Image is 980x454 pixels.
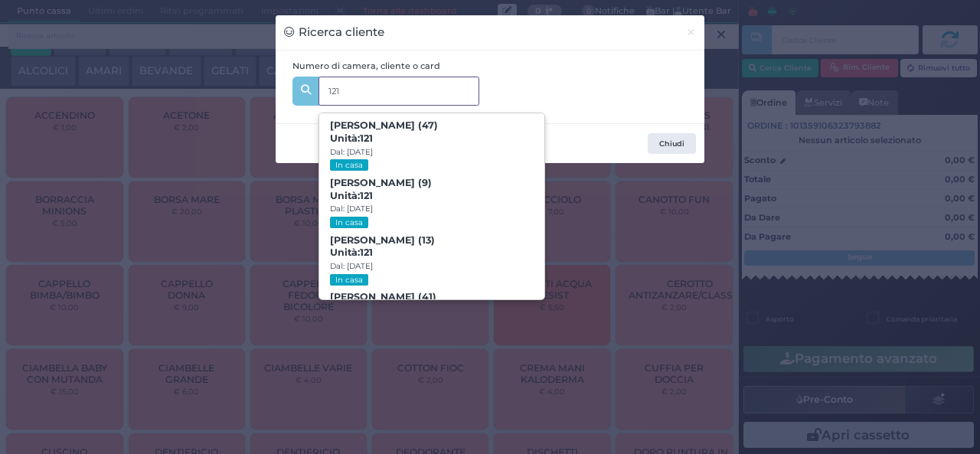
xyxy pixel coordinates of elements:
[360,132,373,144] strong: 121
[686,24,696,41] span: ×
[360,247,373,258] strong: 121
[330,247,373,260] span: Unità:
[330,119,438,144] b: [PERSON_NAME] (47)
[330,159,367,171] small: In casa
[330,261,373,271] small: Dal: [DATE]
[330,204,373,214] small: Dal: [DATE]
[330,132,373,145] span: Unità:
[330,177,432,201] b: [PERSON_NAME] (9)
[284,24,384,41] h3: Ricerca cliente
[292,60,440,73] label: Numero di camera, cliente o card
[330,234,435,259] b: [PERSON_NAME] (13)
[678,15,704,50] button: Chiudi
[318,77,479,106] input: Es. 'Mario Rossi', '220' o '108123234234'
[648,133,696,155] button: Chiudi
[330,217,367,228] small: In casa
[330,291,436,315] b: [PERSON_NAME] (41)
[330,274,367,286] small: In casa
[330,147,373,157] small: Dal: [DATE]
[360,190,373,201] strong: 121
[330,190,373,203] span: Unità:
